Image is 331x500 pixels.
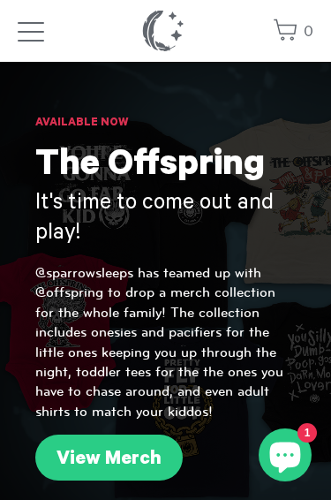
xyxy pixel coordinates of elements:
h6: Available Now [35,115,296,133]
inbox-online-store-chat: Shopify online store chat [253,428,317,486]
h1: Sparrow Sleeps [141,9,190,53]
a: View Merch [35,435,183,481]
h1: The Offspring [35,146,296,190]
a: 0 [273,13,313,51]
p: @sparrowsleeps has teamed up with @offspring to drop a merch collection for the whole family! The... [35,263,296,421]
h3: It's time to come out and play! [35,190,296,250]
